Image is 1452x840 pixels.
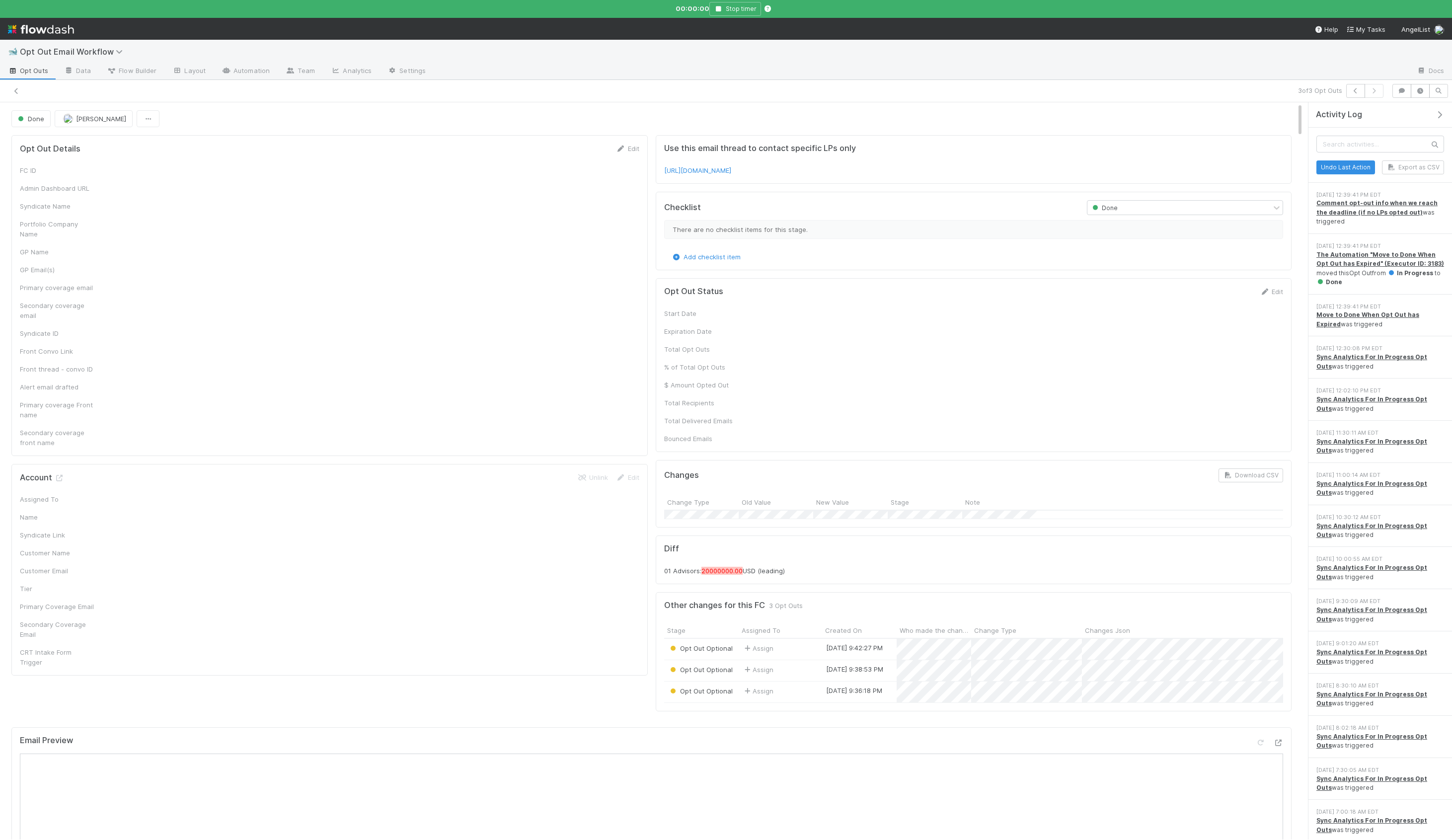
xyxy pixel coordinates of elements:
[1316,199,1438,216] a: Comment opt-out info when we reach the deadline (if no LPs opted out)
[20,144,80,154] h5: Opt Out Details
[20,265,94,275] div: GP Email(s)
[1219,468,1283,482] button: Download CSV
[1316,733,1427,749] a: Sync Analytics For In Progress Opt Outs
[8,66,48,76] span: Opt Outs
[20,165,94,175] div: FC ID
[664,362,739,372] div: % of Total Opt Outs
[616,145,639,153] a: Edit
[667,625,686,635] span: Stage
[20,328,94,338] div: Syndicate ID
[1316,353,1427,370] a: Sync Analytics For In Progress Opt Outs
[1316,110,1362,120] span: Activity Log
[1316,199,1444,226] div: was triggered
[20,428,94,448] div: Secondary coverage front name
[8,47,18,56] span: 🐋
[99,64,164,79] a: Flow Builder
[1316,136,1444,153] input: Search activities...
[739,494,813,510] div: Old Value
[1316,816,1444,835] div: was triggered
[664,380,739,390] div: $ Amount Opted Out
[1316,775,1427,791] a: Sync Analytics For In Progress Opt Outs
[20,473,64,483] h5: Account
[1316,353,1444,371] div: was triggered
[664,416,739,426] div: Total Delivered Emails
[1316,395,1444,413] div: was triggered
[664,326,739,336] div: Expiration Date
[63,114,73,124] img: avatar_c597f508-4d28-4c7c-92e0-bd2d0d338f8e.png
[701,567,743,575] span: 20000000.00
[1316,278,1342,286] span: Done
[664,220,1284,239] div: There are no checklist items for this stage.
[676,3,705,13] span: 00:00:00
[664,434,739,444] div: Bounced Emails
[664,567,701,575] span: 01 Advisors:
[1316,648,1427,665] a: Sync Analytics For In Progress Opt Outs
[278,64,323,79] a: Team
[1316,438,1427,454] a: Sync Analytics For In Progress Opt Outs
[214,64,278,79] a: Automation
[743,686,773,696] span: Assign
[1316,808,1444,816] div: [DATE] 7:00:18 AM EDT
[1316,310,1444,329] div: was triggered
[1316,606,1427,622] a: Sync Analytics For In Progress Opt Outs
[974,625,1016,635] span: Change Type
[1316,251,1444,267] a: The Automation "Move to Done When Opt Out has Expired" (Executor ID: 3183)
[20,364,94,374] div: Front thread - convo ID
[1316,564,1427,580] strong: Sync Analytics For In Progress Opt Outs
[1401,25,1430,33] span: AngelList
[664,544,1284,554] h5: Diff
[1316,480,1427,496] strong: Sync Analytics For In Progress Opt Outs
[20,494,94,504] div: Assigned To
[672,253,741,261] a: Add checklist item
[1316,774,1444,793] div: was triggered
[668,643,733,653] div: Opt Out Optional
[664,601,765,611] h5: Other changes for this FC
[20,548,94,558] div: Customer Name
[743,665,773,675] div: Assign
[1316,606,1444,624] div: was triggered
[1382,160,1444,174] button: Export as CSV
[380,64,434,79] a: Settings
[1316,250,1444,287] div: moved this Opt Out from to
[900,625,969,635] span: Who made the changes
[1434,25,1444,35] img: avatar_b18de8e2-1483-4e81-aa60-0a3d21592880.png
[1316,817,1427,833] a: Sync Analytics For In Progress Opt Outs
[1316,386,1444,395] div: [DATE] 12:02:10 PM EDT
[20,602,94,611] div: Primary Coverage Email
[164,64,214,79] a: Layout
[1316,690,1444,708] div: was triggered
[709,2,761,16] button: Stop timer
[1316,563,1444,582] div: was triggered
[1316,766,1444,774] div: [DATE] 7:30:05 AM EDT
[962,494,1037,510] div: Note
[20,283,94,293] div: Primary coverage email
[1316,648,1444,666] div: was triggered
[1409,64,1452,79] a: Docs
[664,308,739,318] div: Start Date
[1316,522,1427,538] a: Sync Analytics For In Progress Opt Outs
[20,584,94,594] div: Tier
[16,115,44,123] span: Done
[1316,522,1444,540] div: was triggered
[1316,160,1375,174] button: Undo Last Action
[826,686,882,695] div: [DATE] 9:36:18 PM
[20,346,94,356] div: Front Convo Link
[1316,311,1419,327] a: Move to Done When Opt Out has Expired
[888,494,962,510] div: Stage
[1316,242,1444,250] div: [DATE] 12:39:41 PM EDT
[20,382,94,392] div: Alert email drafted
[1316,437,1444,456] div: was triggered
[1316,303,1444,311] div: [DATE] 12:39:41 PM EDT
[20,512,94,522] div: Name
[813,494,888,510] div: New Value
[76,115,126,123] span: [PERSON_NAME]
[20,47,128,57] span: Opt Out Email Workflow
[668,644,733,652] span: Opt Out Optional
